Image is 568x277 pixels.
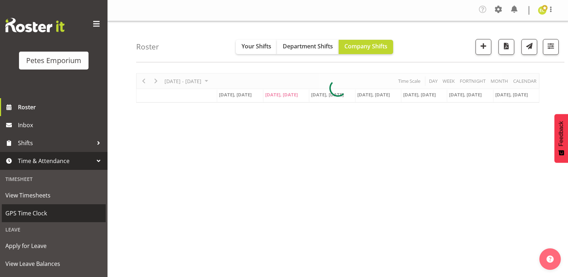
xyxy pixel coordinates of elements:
[538,6,546,15] img: emma-croft7499.jpg
[5,208,102,219] span: GPS Time Clock
[2,237,106,255] a: Apply for Leave
[5,240,102,251] span: Apply for Leave
[5,18,65,32] img: Rosterit website logo
[277,40,339,54] button: Department Shifts
[339,40,393,54] button: Company Shifts
[136,43,159,51] h4: Roster
[242,42,271,50] span: Your Shifts
[283,42,333,50] span: Department Shifts
[476,39,491,55] button: Add a new shift
[26,55,81,66] div: Petes Emporium
[546,255,554,263] img: help-xxl-2.png
[5,190,102,201] span: View Timesheets
[2,255,106,273] a: View Leave Balances
[2,186,106,204] a: View Timesheets
[18,138,93,148] span: Shifts
[2,204,106,222] a: GPS Time Clock
[498,39,514,55] button: Download a PDF of the roster according to the set date range.
[344,42,387,50] span: Company Shifts
[18,102,104,113] span: Roster
[18,120,104,130] span: Inbox
[2,172,106,186] div: Timesheet
[554,114,568,163] button: Feedback - Show survey
[558,121,564,146] span: Feedback
[2,222,106,237] div: Leave
[5,258,102,269] span: View Leave Balances
[18,156,93,166] span: Time & Attendance
[543,39,559,55] button: Filter Shifts
[236,40,277,54] button: Your Shifts
[521,39,537,55] button: Send a list of all shifts for the selected filtered period to all rostered employees.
